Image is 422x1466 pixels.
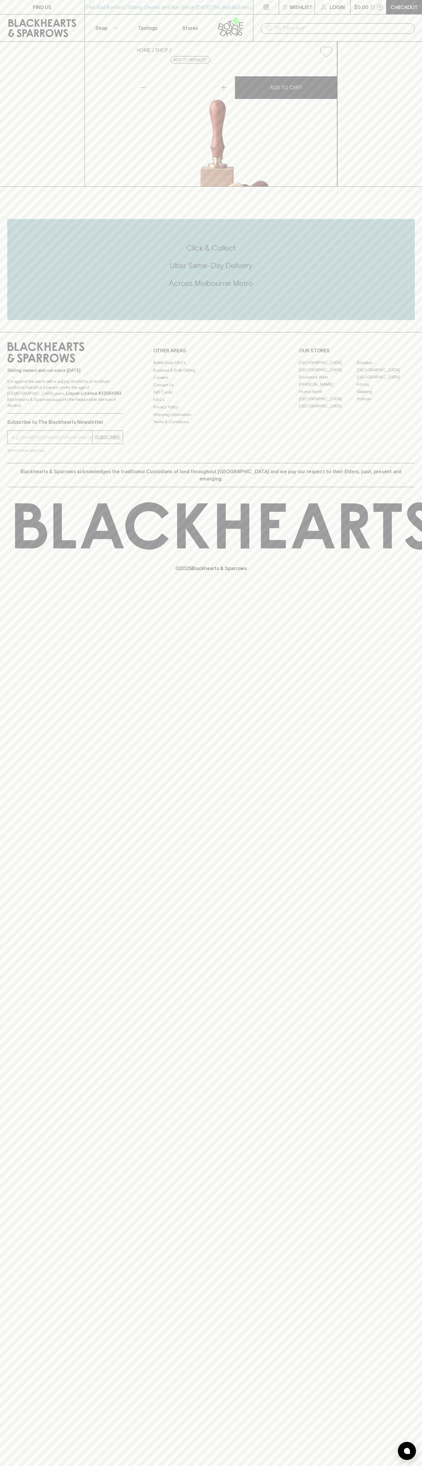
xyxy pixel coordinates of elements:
a: FAQ's [153,396,269,403]
a: SHOP [155,47,168,53]
img: 34257.png [132,62,337,186]
button: SUBSCRIBE [93,431,123,444]
a: [GEOGRAPHIC_DATA] [357,373,415,381]
a: [GEOGRAPHIC_DATA] [299,366,357,373]
a: Geelong [357,388,415,395]
p: OUR STORES [299,347,415,354]
img: bubble-icon [404,1448,410,1454]
p: Subscribe to The Blackhearts Newsletter [7,418,123,426]
a: [GEOGRAPHIC_DATA] [299,395,357,402]
h5: Across Melbourne Metro [7,278,415,288]
p: FIND US [33,4,52,11]
a: Stores [169,14,211,41]
button: Add to wishlist [318,44,335,59]
p: 0 [379,5,381,9]
a: Careers [153,374,269,381]
p: Blackhearts & Sparrows acknowledges the traditional Custodians of land throughout [GEOGRAPHIC_DAT... [12,468,410,482]
h5: Uber Same-Day Delivery [7,261,415,271]
a: Prahran [357,395,415,402]
a: HOME [137,47,151,53]
p: Login [330,4,345,11]
a: Fitzroy [357,381,415,388]
p: Stores [182,24,198,32]
p: We will never spam you [7,447,123,453]
h5: Click & Collect [7,243,415,253]
p: SUBSCRIBE [95,434,120,441]
a: Privacy Policy [153,404,269,411]
p: Tastings [138,24,157,32]
a: Gift Cards [153,389,269,396]
p: Checkout [391,4,418,11]
a: Bottle Drop FAQ's [153,359,269,366]
p: ADD TO CART [270,84,302,91]
a: Shipping Information [153,411,269,418]
a: [GEOGRAPHIC_DATA] [299,359,357,366]
a: [GEOGRAPHIC_DATA] [357,366,415,373]
a: Brunswick West [299,373,357,381]
a: Contact Us [153,381,269,389]
div: Call to action block [7,219,415,320]
button: Shop [85,14,127,41]
a: Terms & Conditions [153,418,269,426]
a: [GEOGRAPHIC_DATA] [299,402,357,410]
p: $0.00 [354,4,369,11]
a: Tastings [127,14,169,41]
button: Add to wishlist [170,56,210,63]
a: [PERSON_NAME] [299,381,357,388]
button: ADD TO CART [235,76,337,99]
p: OTHER AREAS [153,347,269,354]
p: Shop [95,24,107,32]
p: Sibling owned and run since [DATE] [7,367,123,373]
a: Fitzroy North [299,388,357,395]
a: Braddon [357,359,415,366]
input: Try "Pinot noir" [275,24,410,33]
input: e.g. jane@blackheartsandsparrows.com.au [12,433,92,442]
p: Wishlist [290,4,313,11]
strong: Liquor License #32064953 [66,391,122,396]
a: Business & Bulk Gifting [153,366,269,374]
p: It is against the law to sell or supply alcohol to, or to obtain alcohol on behalf of a person un... [7,378,123,408]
